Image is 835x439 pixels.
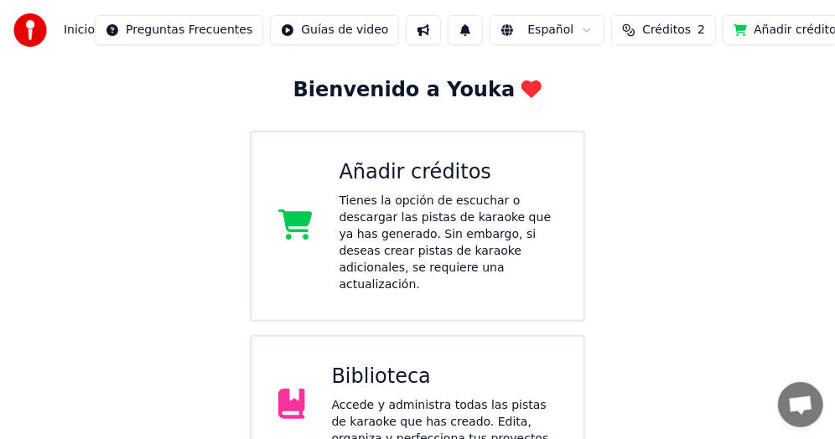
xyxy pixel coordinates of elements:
[778,382,823,427] a: Chat abierto
[698,22,705,39] span: 2
[64,22,95,39] span: Inicio
[13,13,47,47] img: youka
[642,22,691,39] span: Créditos
[611,15,716,45] button: Créditos2
[64,22,95,39] nav: breadcrumb
[340,193,558,293] div: Tienes la opción de escuchar o descargar las pistas de karaoke que ya has generado. Sin embargo, ...
[332,364,558,390] div: Biblioteca
[293,77,542,104] div: Bienvenido a Youka
[340,159,558,186] div: Añadir créditos
[270,15,399,45] button: Guías de video
[95,15,263,45] button: Preguntas Frecuentes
